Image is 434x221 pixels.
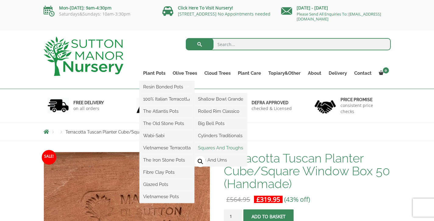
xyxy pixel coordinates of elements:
span: Terracotta Tuscan Planter Cube/Square Window Box 50 (Handmade) [65,130,204,134]
h6: Defra approved [252,100,292,105]
a: Vietnamese Pots [139,192,194,201]
input: Search... [186,38,391,50]
a: Wabi-Sabi [139,131,194,140]
bdi: 319.95 [256,195,280,204]
span: £ [256,195,260,204]
img: logo [44,37,123,76]
a: Big Bell Pots [194,119,247,128]
a: Fibre Clay Pots [139,168,194,177]
a: Topiary&Other [265,69,304,77]
img: 1.jpg [48,98,69,113]
a: Cylinders Traditionals [194,131,247,140]
span: 0 [383,67,389,73]
a: Olive Trees [169,69,201,77]
a: [STREET_ADDRESS] No Appointments needed [178,11,270,17]
a: Glazed Pots [139,180,194,189]
p: [DATE] - [DATE] [281,4,391,12]
span: £ [226,195,230,204]
a: Please Send All Enquiries To: [EMAIL_ADDRESS][DOMAIN_NAME] [297,11,381,22]
a: Click Here To Visit Nursery! [178,5,233,11]
bdi: 564.95 [226,195,250,204]
p: Saturdays&Sundays: 10am-3:30pm [44,12,153,16]
nav: Breadcrumbs [44,129,391,134]
a: Plant Care [234,69,265,77]
img: 4.jpg [315,96,336,115]
a: Rolled Rim Classico [194,107,247,116]
span: (43% off) [284,195,310,204]
a: 0 [375,69,391,77]
a: Plant Pots [139,69,169,77]
p: checked & Licensed [252,105,292,112]
a: Resin Bonded Pots [139,82,194,91]
p: Mon-[DATE]: 9am-4:30pm [44,4,153,12]
a: About [304,69,325,77]
a: Vietnamese Terracotta [139,143,194,152]
h6: Price promise [340,97,387,102]
a: Jars And Urns [194,155,247,165]
h1: Terracotta Tuscan Planter Cube/Square Window Box 50 (Handmade) [224,152,390,190]
span: Sale! [42,150,56,165]
a: The Iron Stone Pots [139,155,194,165]
a: View full-screen image gallery [195,156,206,167]
p: on all orders [73,105,104,112]
a: 100% Italian Terracotta [139,94,194,104]
a: The Old Stone Pots [139,119,194,128]
img: 2.jpg [136,98,158,113]
a: The Atlantis Pots [139,107,194,116]
a: Contact [351,69,375,77]
p: consistent price checks [340,102,387,115]
a: Cloud Trees [201,69,234,77]
a: Shallow Bowl Grande [194,94,247,104]
h6: FREE DELIVERY [73,100,104,105]
a: Delivery [325,69,351,77]
a: Squares And Troughs [194,143,247,152]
